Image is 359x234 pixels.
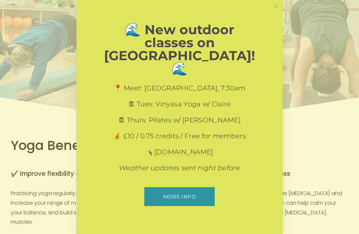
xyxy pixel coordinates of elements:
[154,148,213,156] a: [DOMAIN_NAME]
[144,187,214,206] a: More info
[100,83,259,93] p: 📍 Meet: [GEOGRAPHIC_DATA], 7:30am
[100,99,259,109] p: 🗓 Tues: Vinyasa Yoga w/ Claire
[100,115,259,125] p: 🗓 Thurs: Pilates w/ [PERSON_NAME]
[119,164,240,172] em: Weather updates sent night before
[270,1,282,13] a: Close
[100,147,259,157] p: 🤸‍♀️
[100,23,259,75] h1: 🌊 New outdoor classes on [GEOGRAPHIC_DATA]! 🌊
[100,131,259,141] p: 💰 £10 / 0.75 credits / Free for members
